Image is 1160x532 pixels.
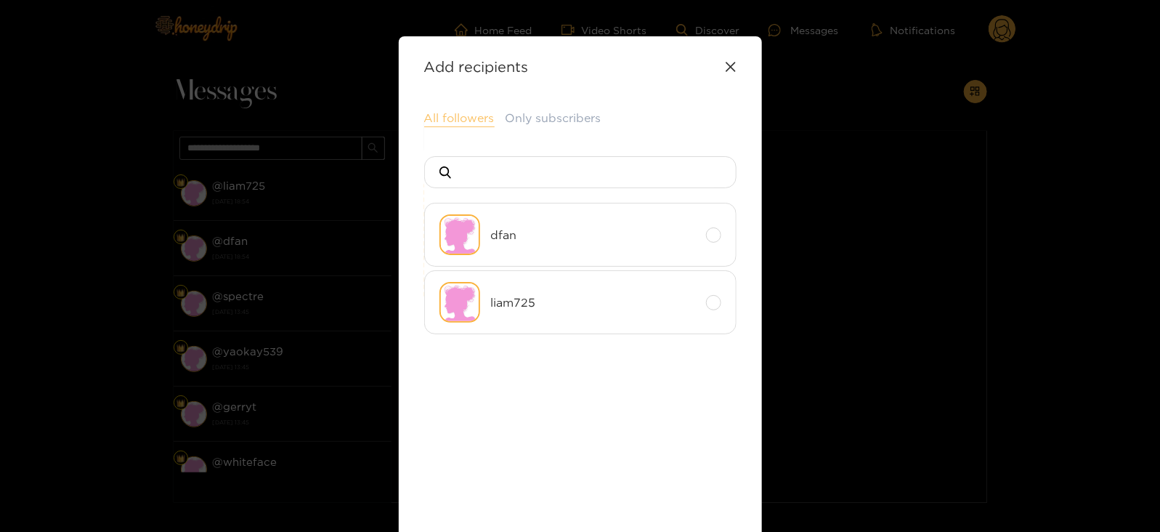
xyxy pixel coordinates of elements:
span: liam725 [491,294,695,311]
button: Only subscribers [506,110,601,126]
button: All followers [424,110,495,127]
strong: Add recipients [424,58,529,75]
img: no-avatar.png [439,214,480,255]
span: dfan [491,227,695,243]
img: no-avatar.png [439,282,480,323]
